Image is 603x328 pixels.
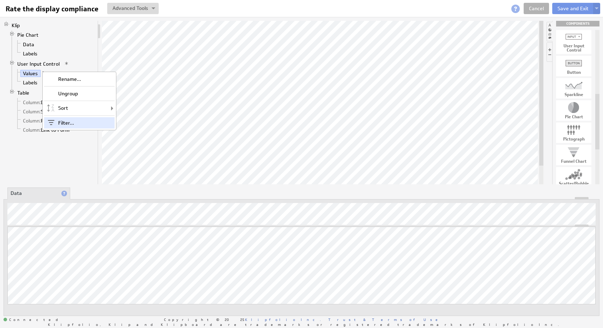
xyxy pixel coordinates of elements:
a: Klip [9,22,23,29]
img: button-savedrop.png [152,7,155,10]
div: Sparkline [556,93,591,97]
span: Column: [23,127,41,133]
div: Pie Chart [556,115,591,119]
a: Trust & Terms of Use [328,317,443,322]
div: Drag & drop components onto the workspace [556,21,599,26]
div: Pictograph [556,137,591,141]
span: Column: [23,108,41,115]
span: Connected: ID: dpnc-22 Online: true [4,318,62,322]
li: Hide or show the component controls palette [547,42,552,62]
li: Hide or show the component palette [547,22,553,41]
div: Button [556,70,591,74]
span: More actions [41,71,45,76]
a: Column: Store Number [20,108,76,115]
a: Data [20,41,37,48]
a: Cancel [524,3,549,14]
a: Table [15,89,32,96]
span: View applied actions [64,61,69,66]
a: Column: Date [20,99,55,106]
span: Column: [23,99,41,106]
div: User Input Control [556,44,591,52]
li: Data [7,187,70,199]
span: Klipfolio, Klip and Klipboard are trademarks or registered trademarks of Klipfolio Inc. [48,323,559,326]
img: button-savedrop.png [595,7,598,10]
div: Sort [44,102,115,114]
div: Funnel Chart [556,159,591,163]
a: Labels [20,50,40,57]
span: Copyright © 2025 [164,318,321,321]
div: Scatter/Bubble Chart [556,181,591,190]
a: Klipfolio Inc. [245,317,321,322]
div: Rename... [44,73,115,85]
a: Column: Link to Form [20,126,72,133]
div: Filter... [44,117,115,129]
a: Pie Chart [15,31,41,38]
a: Labels [20,79,40,86]
a: Values [20,70,41,77]
button: Save and Exit [552,3,594,14]
div: Ungroup [44,88,115,99]
a: User Input Control [15,60,62,67]
span: Column: [23,118,41,124]
input: Rate the display compliance [3,3,103,15]
a: Column: Rate the display compliance [20,117,85,124]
